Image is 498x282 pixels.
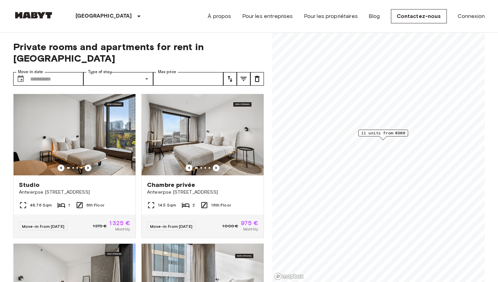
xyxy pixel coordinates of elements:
button: tune [250,72,264,86]
a: Marketing picture of unit BE-23-003-063-002Previous imagePrevious imageChambre privéeAntwerpse [S... [141,94,264,238]
a: Blog [369,12,380,20]
label: Max price [158,69,176,75]
img: Habyt [13,12,54,19]
span: 975 € [241,220,258,226]
span: 16th Floor [211,202,231,208]
span: 6th Floor [86,202,104,208]
span: Studio [19,181,40,189]
label: Move-in date [18,69,43,75]
img: Marketing picture of unit BE-23-003-063-002 [142,94,264,175]
button: Previous image [213,165,220,171]
a: Marketing picture of unit BE-23-003-013-001Previous imagePrevious imageStudioAntwerpse [STREET_AD... [13,94,136,238]
button: Previous image [85,165,91,171]
span: 11 units from €900 [361,130,405,136]
a: Contactez-nous [391,9,447,23]
span: 1 375 € [93,223,107,229]
a: Pour les propriétaires [304,12,358,20]
span: Monthly [243,226,258,232]
span: 48.76 Sqm [30,202,52,208]
a: Mapbox logo [274,273,304,280]
span: Move-in from [DATE] [150,224,192,229]
a: Pour les entreprises [242,12,293,20]
a: À propos [208,12,231,20]
span: Private rooms and apartments for rent in [GEOGRAPHIC_DATA] [13,41,264,64]
button: tune [223,72,237,86]
button: tune [237,72,250,86]
span: Antwerpse [STREET_ADDRESS] [147,189,258,196]
span: 2 [192,202,195,208]
span: 1 000 € [222,223,238,229]
button: Previous image [186,165,192,171]
label: Type of stay [88,69,112,75]
span: 1 325 € [109,220,130,226]
span: Chambre privée [147,181,195,189]
span: 1 [68,202,70,208]
button: Previous image [58,165,64,171]
img: Marketing picture of unit BE-23-003-013-001 [14,94,136,175]
p: [GEOGRAPHIC_DATA] [76,12,132,20]
a: Connexion [458,12,485,20]
span: Antwerpse [STREET_ADDRESS] [19,189,130,196]
span: 14.5 Sqm [158,202,176,208]
button: Choose date [14,72,27,86]
div: Map marker [358,130,408,140]
span: Move-in from [DATE] [22,224,64,229]
span: Monthly [115,226,130,232]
